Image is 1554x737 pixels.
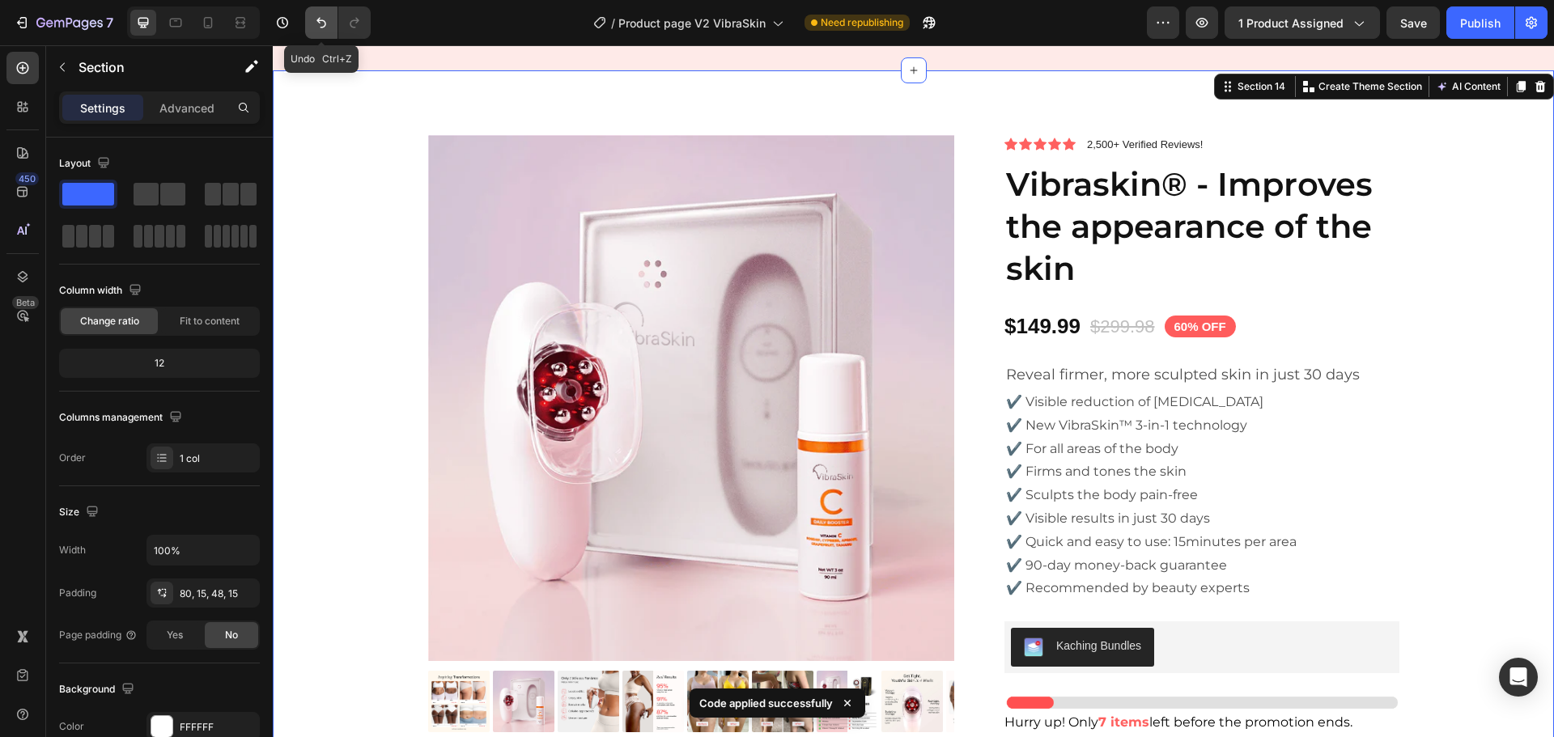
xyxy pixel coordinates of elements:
[59,543,86,557] div: Width
[1046,34,1149,49] p: Create Theme Section
[147,536,259,565] input: Auto
[62,352,257,375] div: 12
[159,100,214,116] p: Advanced
[12,296,39,309] div: Beta
[738,582,881,621] button: Kaching Bundles
[732,667,1080,687] p: Hurry up! Only left before the promotion ends.
[273,45,1554,737] iframe: Design area
[732,265,808,297] span: $149.99
[699,695,833,711] p: Code applied successfully
[732,116,1127,246] h1: Vibraskin® - Improves the appearance of the skin
[1225,6,1380,39] button: 1 product assigned
[1160,32,1231,51] button: AI Content
[79,57,211,77] p: Section
[1400,16,1427,30] span: Save
[59,407,185,429] div: Columns management
[892,270,963,292] span: 60% OFF
[1499,658,1538,697] div: Open Intercom Messenger
[15,172,39,185] div: 450
[106,13,113,32] p: 7
[180,451,256,466] div: 1 col
[80,314,139,328] span: Change ratio
[225,628,238,642] span: No
[80,100,125,116] p: Settings
[826,669,877,684] strong: 7 items
[6,6,121,39] button: 7
[821,15,903,30] span: Need republishing
[1238,15,1344,32] span: 1 product assigned
[167,628,183,642] span: Yes
[59,153,113,175] div: Layout
[751,592,771,612] img: KachingBundles.png
[180,314,240,328] span: Fit to content
[180,720,256,735] div: FFFFFF
[783,592,868,609] div: Kaching Bundles
[1386,6,1440,39] button: Save
[817,268,882,294] span: $299.98
[733,320,1087,338] span: Reveal firmer, more sculpted skin in just 30 days
[180,587,256,601] div: 80, 15, 48, 15
[611,15,615,32] span: /
[618,15,766,32] span: Product page V2 VibraSkin
[59,502,102,523] div: Size
[1446,6,1514,39] button: Publish
[59,586,96,600] div: Padding
[962,34,1016,49] div: Section 14
[59,679,138,701] div: Background
[59,628,138,642] div: Page padding
[59,451,86,465] div: Order
[59,280,145,302] div: Column width
[733,345,1125,555] p: ✔️ Visible reduction of [MEDICAL_DATA] ✔️ New VibraSkin™ 3-in-1 technology ✔️ For all areas of th...
[305,6,371,39] div: Undo/Redo
[59,719,84,734] div: Color
[1460,15,1501,32] div: Publish
[814,91,930,108] p: 2,500+ Verified Reviews!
